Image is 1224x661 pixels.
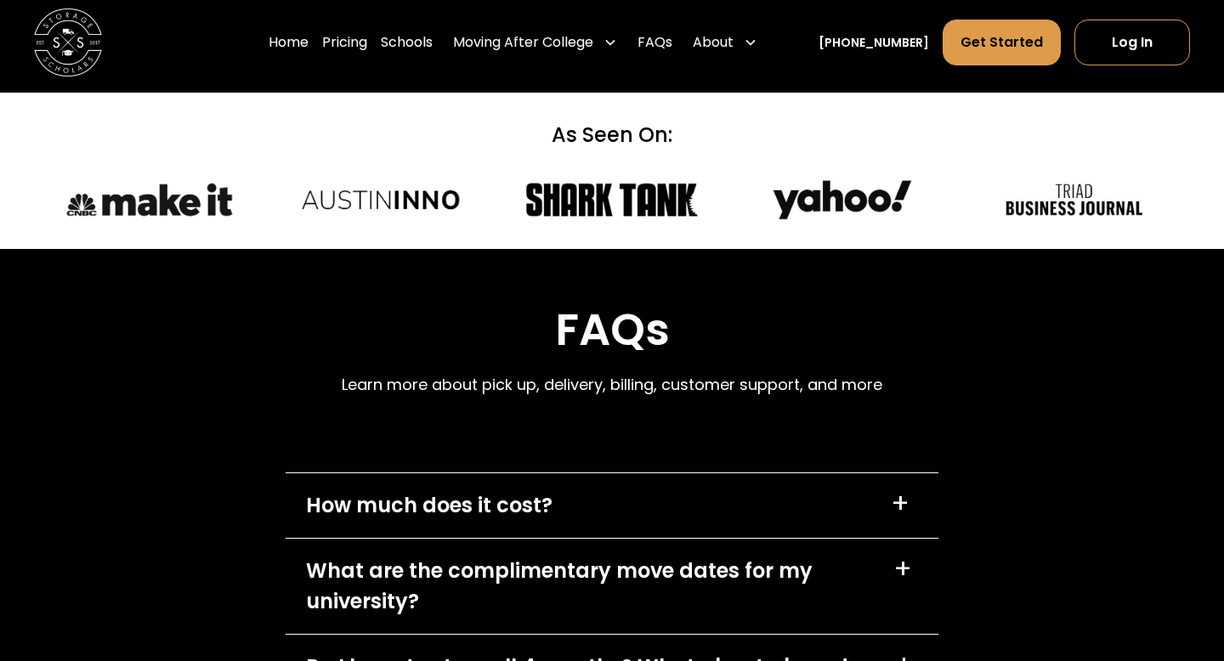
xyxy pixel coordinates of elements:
img: Storage Scholars main logo [34,8,102,76]
div: About [693,32,734,53]
p: Learn more about pick up, delivery, billing, customer support, and more [342,373,882,396]
a: Schools [381,19,433,66]
a: Log In [1074,20,1190,65]
div: + [891,490,909,517]
a: [PHONE_NUMBER] [819,34,929,52]
div: As Seen On: [61,120,1163,150]
div: Moving After College [453,32,593,53]
a: Home [269,19,309,66]
img: CNBC Make It logo. [61,178,238,222]
div: What are the complimentary move dates for my university? [306,556,873,617]
h2: FAQs [342,303,882,356]
div: About [686,19,764,66]
div: + [893,556,912,583]
div: Moving After College [446,19,624,66]
div: How much does it cost? [306,490,552,521]
a: Pricing [322,19,367,66]
a: Get Started [943,20,1061,65]
a: FAQs [637,19,672,66]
